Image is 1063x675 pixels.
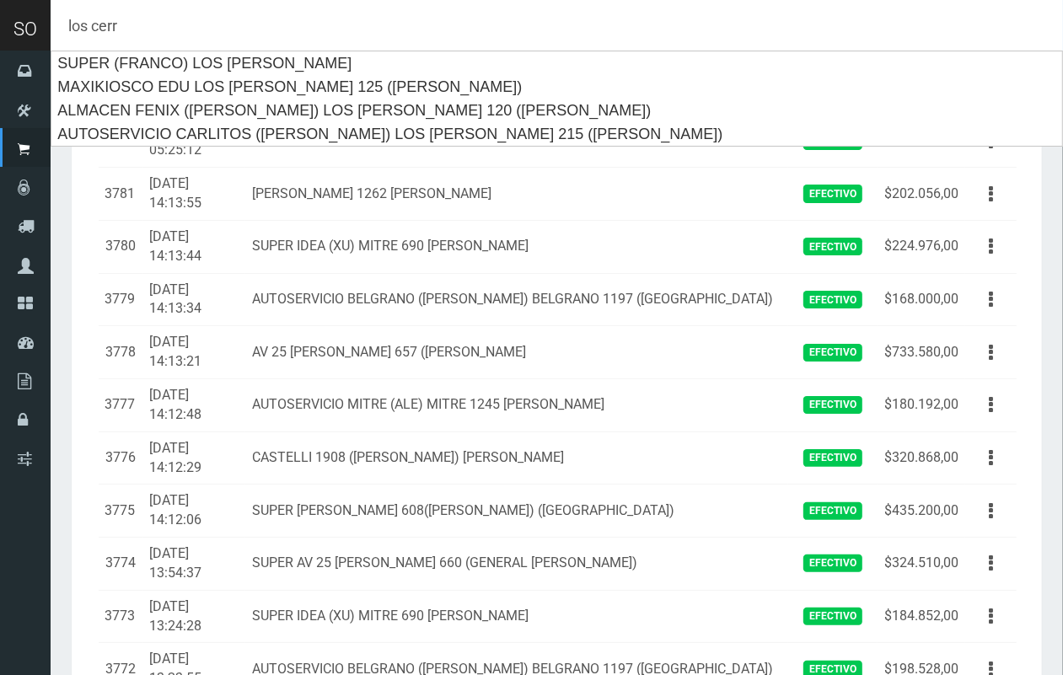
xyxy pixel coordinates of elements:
[98,168,142,221] td: 3781
[51,51,1062,75] div: SUPER (FRANCO) LOS [PERSON_NAME]
[98,220,142,273] td: 3780
[878,220,965,273] td: $224.976,00
[878,590,965,643] td: $184.852,00
[803,449,862,467] span: Efectivo
[245,538,787,591] td: SUPER AV 25 [PERSON_NAME] 660 (GENERAL [PERSON_NAME])
[878,326,965,379] td: $733.580,00
[142,273,245,326] td: [DATE] 14:13:34
[51,75,1062,99] div: MAXIKIOSCO EDU LOS [PERSON_NAME] 125 ([PERSON_NAME])
[245,378,787,431] td: AUTOSERVICIO MITRE (ALE) MITRE 1245 [PERSON_NAME]
[245,273,787,326] td: AUTOSERVICIO BELGRANO ([PERSON_NAME]) BELGRANO 1197 ([GEOGRAPHIC_DATA])
[803,185,862,202] span: Efectivo
[142,378,245,431] td: [DATE] 14:12:48
[142,538,245,591] td: [DATE] 13:54:37
[142,326,245,379] td: [DATE] 14:13:21
[142,590,245,643] td: [DATE] 13:24:28
[51,99,1062,122] div: ALMACEN FENIX ([PERSON_NAME]) LOS [PERSON_NAME] 120 ([PERSON_NAME])
[803,554,862,572] span: Efectivo
[142,168,245,221] td: [DATE] 14:13:55
[803,396,862,414] span: Efectivo
[51,122,1062,146] div: AUTOSERVICIO CARLITOS ([PERSON_NAME]) LOS [PERSON_NAME] 215 ([PERSON_NAME])
[878,538,965,591] td: $324.510,00
[878,431,965,485] td: $320.868,00
[803,608,862,625] span: Efectivo
[245,485,787,538] td: SUPER [PERSON_NAME] 608([PERSON_NAME]) ([GEOGRAPHIC_DATA])
[803,291,862,308] span: Efectivo
[98,485,142,538] td: 3775
[142,431,245,485] td: [DATE] 14:12:29
[245,326,787,379] td: AV 25 [PERSON_NAME] 657 ([PERSON_NAME]
[245,590,787,643] td: SUPER IDEA (XU) MITRE 690 [PERSON_NAME]
[142,485,245,538] td: [DATE] 14:12:06
[803,238,862,255] span: Efectivo
[878,168,965,221] td: $202.056,00
[98,378,142,431] td: 3777
[878,485,965,538] td: $435.200,00
[245,220,787,273] td: SUPER IDEA (XU) MITRE 690 [PERSON_NAME]
[245,168,787,221] td: [PERSON_NAME] 1262 [PERSON_NAME]
[803,502,862,520] span: Efectivo
[98,273,142,326] td: 3779
[878,273,965,326] td: $168.000,00
[98,538,142,591] td: 3774
[878,378,965,431] td: $180.192,00
[245,431,787,485] td: CASTELLI 1908 ([PERSON_NAME]) [PERSON_NAME]
[98,590,142,643] td: 3773
[803,344,862,362] span: Efectivo
[142,220,245,273] td: [DATE] 14:13:44
[98,431,142,485] td: 3776
[98,326,142,379] td: 3778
